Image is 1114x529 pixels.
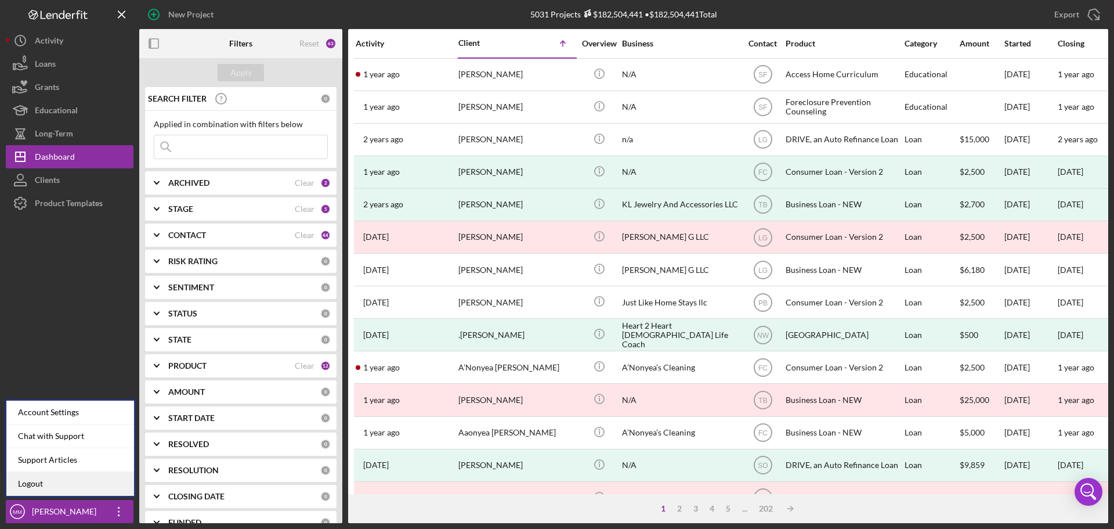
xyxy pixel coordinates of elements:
div: [PERSON_NAME] [458,189,574,220]
div: $500 [960,319,1003,350]
div: ... [736,504,753,513]
time: 2024-05-14 22:32 [363,70,400,79]
div: 202 [753,504,779,513]
div: 0 [320,93,331,104]
button: Dashboard [6,145,133,168]
div: Afrizen Creatives [622,483,738,513]
div: Product [786,39,902,48]
div: N/A [622,59,738,90]
div: 1 [655,504,671,513]
time: 2024-01-12 23:07 [363,135,403,144]
div: Apply [230,64,252,81]
div: 0 [320,256,331,267]
a: Logout [6,472,134,496]
div: $25,000 [960,384,1003,415]
div: Client [458,38,516,48]
div: Loan [905,319,959,350]
time: 1 year ago [1058,427,1094,437]
div: Contact [741,39,784,48]
b: SEARCH FILTER [148,94,207,103]
a: Loans [6,52,133,75]
time: 2025-03-04 05:03 [363,265,389,275]
text: FC [758,364,768,372]
div: [DATE] [1058,330,1083,340]
div: [DATE] [1004,92,1057,123]
time: 2024-02-27 13:56 [363,200,403,209]
text: LG [758,233,767,242]
text: SF [758,71,767,79]
div: Loans [35,52,56,78]
b: RISK RATING [168,257,218,266]
div: 0 [320,387,331,397]
time: 2025-08-13 21:25 [363,493,389,502]
div: Loan [905,418,959,448]
div: $35,000 [960,483,1003,513]
div: Category [905,39,959,48]
div: 2 [320,178,331,188]
div: 4 [704,504,720,513]
span: $15,000 [960,134,989,144]
div: Consumer Loan - Version 2 [786,287,902,318]
div: 0 [320,308,331,319]
div: [PERSON_NAME] [458,92,574,123]
div: n/a [622,124,738,155]
div: Business Loan - NEW [786,418,902,448]
div: $9,859 [960,450,1003,481]
time: 2 weeks [1058,492,1086,502]
div: N/A [622,450,738,481]
div: [PERSON_NAME] [458,157,574,188]
text: SO [758,462,768,470]
div: Account Settings [6,401,134,424]
b: AMOUNT [168,387,205,397]
div: Educational [905,92,959,123]
button: MM[PERSON_NAME] [6,500,133,523]
div: 63 [325,38,337,49]
div: $2,500 [960,222,1003,253]
div: Business Loan - NEW [786,254,902,285]
div: Loan [905,483,959,513]
time: 2024-05-22 15:13 [363,167,400,177]
b: CLOSING DATE [168,492,225,501]
time: 1 year ago [1058,69,1094,79]
button: New Project [139,3,225,26]
text: TB [758,201,767,209]
div: A’Nonyea’s Cleaning [622,418,738,448]
button: Educational [6,99,133,122]
div: Activity [35,29,63,55]
div: 12 [320,361,331,371]
b: PRODUCT [168,361,207,370]
time: 2024-06-12 16:36 [363,102,400,111]
button: Long-Term [6,122,133,145]
div: Applied in combination with filters below [154,120,328,129]
div: A’Nonyea [PERSON_NAME] [458,352,574,383]
time: 2022-11-17 22:39 [363,460,389,470]
b: STAGE [168,204,193,214]
div: Access Home Curriculum [786,59,902,90]
div: 0 [320,439,331,449]
div: 2 [671,504,688,513]
div: N/A [622,157,738,188]
div: $182,504,441 [581,9,643,19]
div: [PERSON_NAME] [458,222,574,253]
div: Grants [35,75,59,102]
div: [DATE] [1004,124,1057,155]
div: [PERSON_NAME] [458,384,574,415]
b: ARCHIVED [168,178,209,188]
div: 5 [320,204,331,214]
div: 5031 Projects • $182,504,441 Total [530,9,717,19]
div: Dashboard [35,145,75,171]
div: Consumer Loan - Version 2 [786,157,902,188]
button: Activity [6,29,133,52]
b: FUNDED [168,518,201,527]
b: RESOLVED [168,440,209,449]
span: $6,180 [960,265,985,275]
div: .[PERSON_NAME] [458,319,574,350]
time: [DATE] [1058,232,1083,242]
b: START DATE [168,413,215,423]
div: Loan [905,254,959,285]
span: $2,500 [960,297,985,307]
text: SF [758,103,767,111]
div: 0 [320,465,331,476]
div: Business Loan - NEW [786,384,902,415]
